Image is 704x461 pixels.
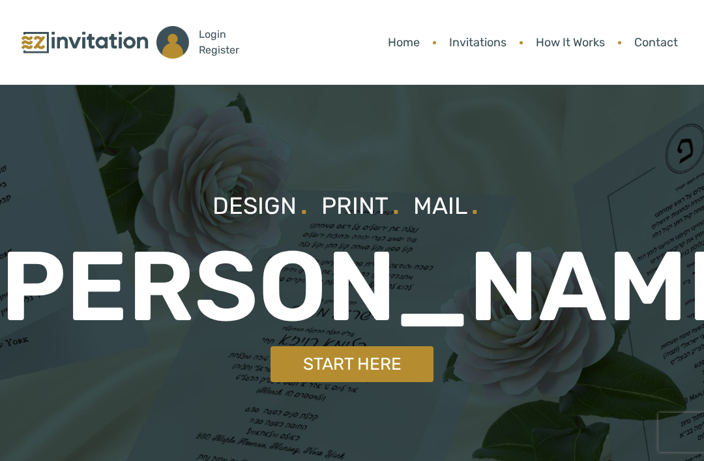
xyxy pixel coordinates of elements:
[471,183,479,222] span: .
[443,27,513,58] a: Invitations
[213,179,492,228] p: Design Print Mail
[199,27,239,58] p: Login Register
[20,29,150,57] img: logo.png
[150,20,246,65] a: LoginRegister
[300,183,308,222] span: .
[381,27,426,58] a: Home
[529,27,611,58] a: How It Works
[271,346,433,382] a: Start Here
[628,27,684,58] a: Contact
[392,183,400,222] span: .
[156,26,189,59] img: ico_account.png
